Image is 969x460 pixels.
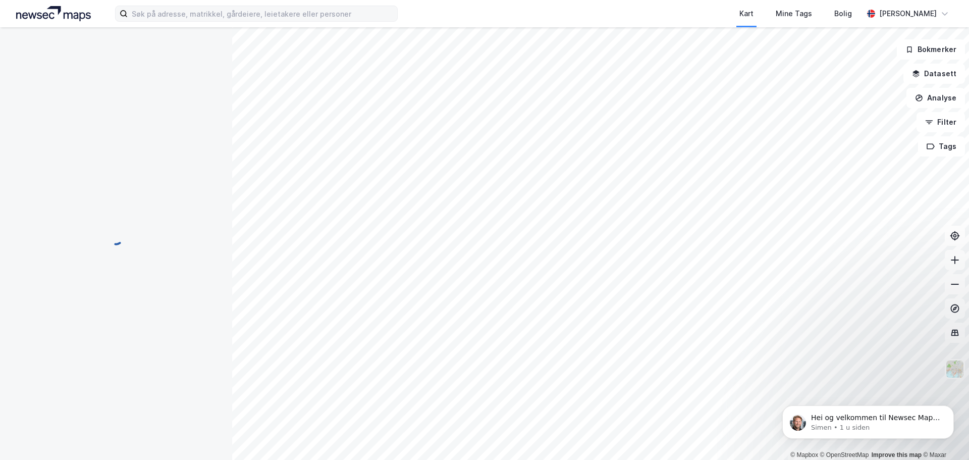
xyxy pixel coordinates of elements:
[776,8,812,20] div: Mine Tags
[903,64,965,84] button: Datasett
[945,360,964,379] img: Z
[16,6,91,21] img: logo.a4113a55bc3d86da70a041830d287a7e.svg
[108,230,124,246] img: spinner.a6d8c91a73a9ac5275cf975e30b51cfb.svg
[906,88,965,108] button: Analyse
[879,8,937,20] div: [PERSON_NAME]
[790,451,818,458] a: Mapbox
[897,39,965,60] button: Bokmerker
[739,8,753,20] div: Kart
[917,112,965,132] button: Filter
[820,451,869,458] a: OpenStreetMap
[918,136,965,157] button: Tags
[834,8,852,20] div: Bolig
[128,6,397,21] input: Søk på adresse, matrikkel, gårdeiere, leietakere eller personer
[872,451,922,458] a: Improve this map
[767,384,969,455] iframe: Intercom notifications melding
